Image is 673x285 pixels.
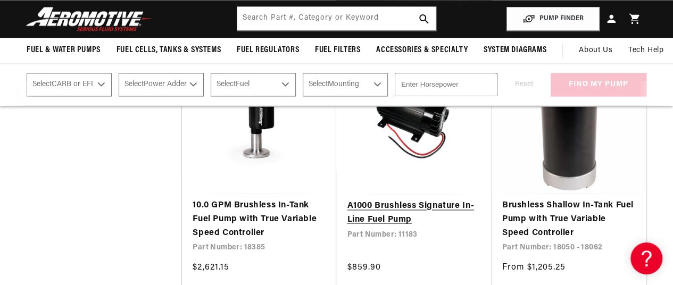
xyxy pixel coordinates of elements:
[476,38,554,63] summary: System Diagrams
[502,199,635,240] a: Brushless Shallow In-Tank Fuel Pump with True Variable Speed Controller
[620,38,671,63] summary: Tech Help
[506,7,600,31] button: PUMP FINDER
[109,38,229,63] summary: Fuel Cells, Tanks & Systems
[395,73,497,96] input: Enter Horsepower
[368,38,476,63] summary: Accessories & Specialty
[347,199,480,227] a: A1000 Brushless Signature In-Line Fuel Pump
[303,73,388,96] select: Mounting
[484,45,546,56] span: System Diagrams
[19,38,109,63] summary: Fuel & Water Pumps
[229,38,307,63] summary: Fuel Regulators
[117,45,221,56] span: Fuel Cells, Tanks & Systems
[628,45,663,56] span: Tech Help
[23,6,156,31] img: Aeromotive
[237,7,436,30] input: Search by Part Number, Category or Keyword
[237,45,299,56] span: Fuel Regulators
[193,199,326,240] a: 10.0 GPM Brushless In-Tank Fuel Pump with True Variable Speed Controller
[27,73,112,96] select: CARB or EFI
[571,38,620,63] a: About Us
[119,73,204,96] select: Power Adder
[376,45,468,56] span: Accessories & Specialty
[211,73,296,96] select: Fuel
[27,45,101,56] span: Fuel & Water Pumps
[412,7,436,30] button: search button
[307,38,368,63] summary: Fuel Filters
[579,46,612,54] span: About Us
[315,45,360,56] span: Fuel Filters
